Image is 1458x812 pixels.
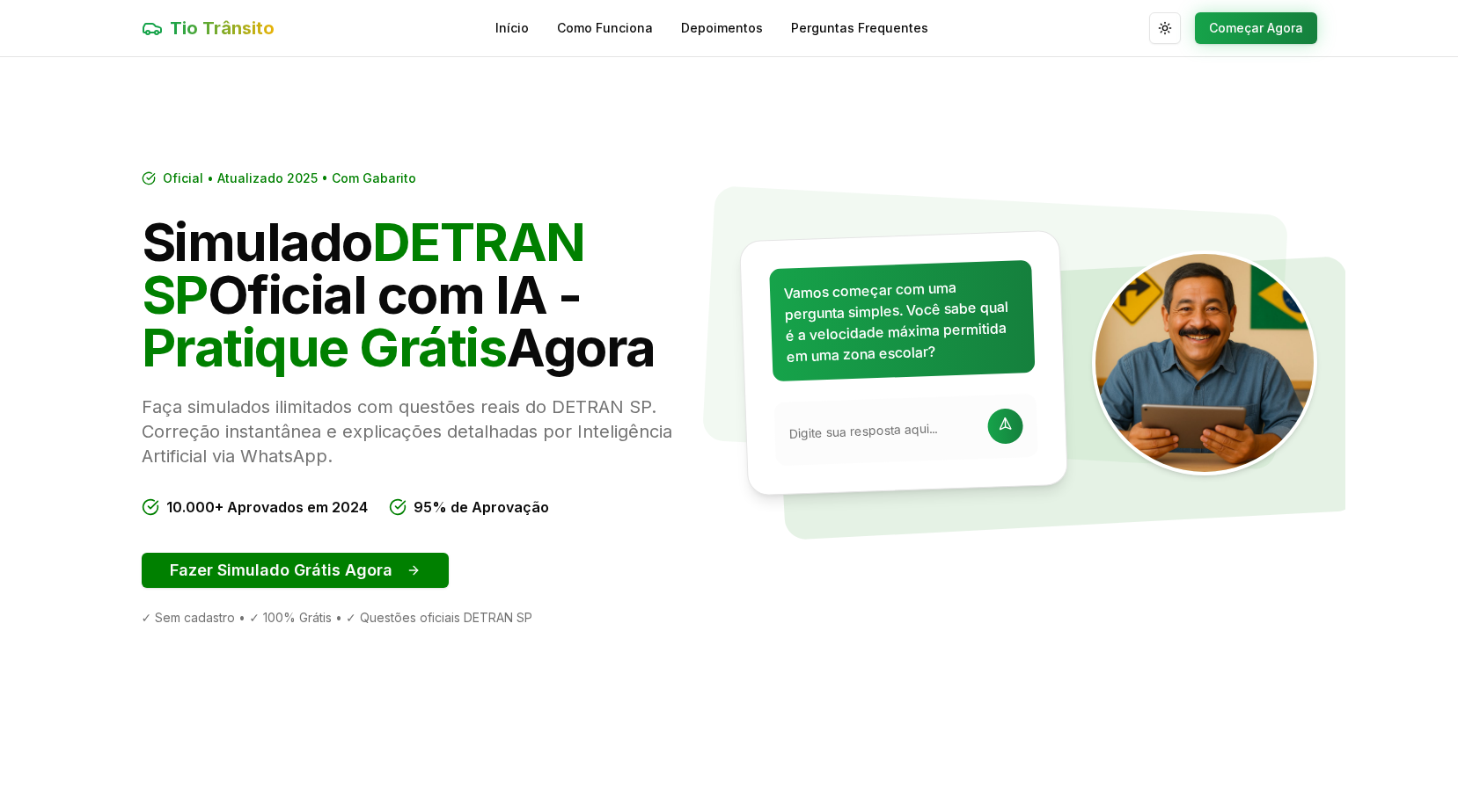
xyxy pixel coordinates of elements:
a: Início [495,19,529,37]
a: Perguntas Frequentes [791,19,928,37]
span: Tio Trânsito [170,16,275,40]
h1: Simulado Oficial com IA - Agora [142,215,715,373]
a: Depoimentos [681,19,763,37]
img: Tio Trânsito [1092,250,1317,475]
button: Começar Agora [1195,12,1317,44]
button: Fazer Simulado Grátis Agora [142,553,449,588]
p: Vamos começar com uma pergunta simples. Você sabe qual é a velocidade máxima permitida em uma zon... [783,274,1020,366]
a: Como Funciona [557,19,653,37]
p: Faça simulados ilimitados com questões reais do DETRAN SP. Correção instantânea e explicações det... [142,395,715,468]
span: Pratique Grátis [142,315,507,379]
span: 95% de Aprovação [414,497,549,518]
div: ✓ Sem cadastro • ✓ 100% Grátis • ✓ Questões oficiais DETRAN SP [142,609,715,627]
span: Oficial • Atualizado 2025 • Com Gabarito [163,170,416,187]
span: 10.000+ Aprovados em 2024 [166,497,368,518]
span: DETRAN SP [142,210,585,326]
a: Tio Trânsito [142,16,275,40]
input: Digite sua resposta aqui... [788,418,978,442]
